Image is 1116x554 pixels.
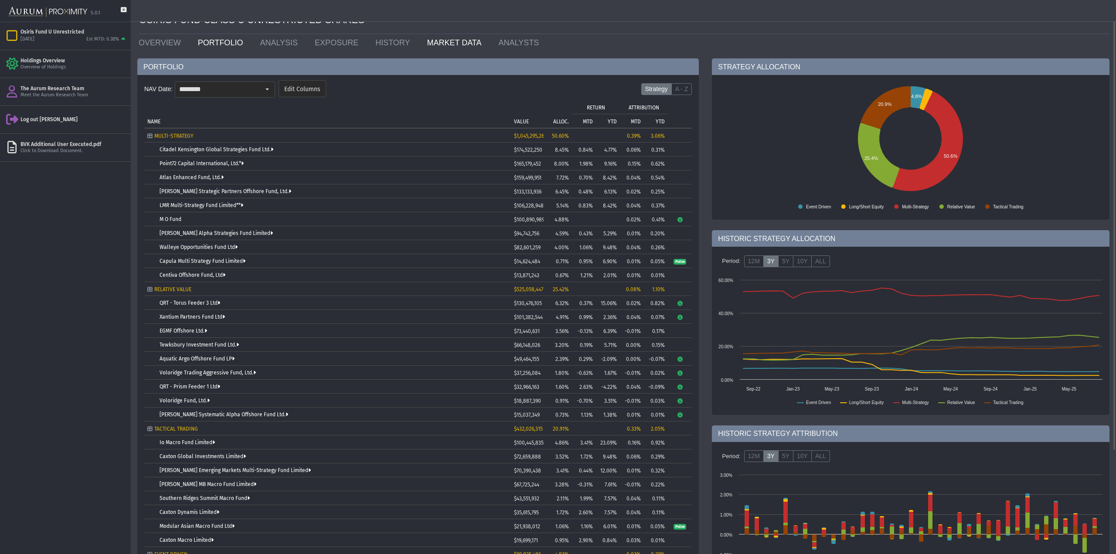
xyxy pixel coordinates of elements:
[718,344,733,349] text: 20.00%
[644,477,668,491] td: 0.22%
[596,519,620,533] td: 6.01%
[629,105,659,111] p: ATTRIBUTION
[596,156,620,170] td: 9.16%
[720,533,732,537] text: 0.00%
[644,435,668,449] td: 0.92%
[160,188,291,194] a: [PERSON_NAME] Strategic Partners Offshore Fund, Ltd.
[620,296,644,310] td: 0.02%
[544,100,572,128] td: Column ALLOC.
[572,254,596,268] td: 0.95%
[620,184,644,198] td: 0.02%
[596,114,620,128] td: Column YTD
[160,384,220,390] a: QRT - Prism Feeder 1 Ltd
[514,356,539,362] span: $49,464,155
[993,400,1023,405] text: Tactical Trading
[849,400,884,405] text: Long/Short Equity
[620,226,644,240] td: 0.01%
[596,380,620,394] td: -4.22%
[514,300,542,306] span: $130,476,105
[644,170,668,184] td: 0.54%
[811,450,830,462] label: ALL
[623,133,641,139] div: 0.39%
[556,510,569,516] span: 1.72%
[86,36,119,43] div: Est MTD: 0.38%
[572,338,596,352] td: 0.19%
[572,380,596,394] td: 2.63%
[160,439,215,445] a: Io Macro Fund Limited
[572,352,596,366] td: 0.29%
[555,384,569,390] span: 1.60%
[160,453,246,459] a: Caxton Global Investments Limited
[555,356,569,362] span: 2.39%
[514,468,541,474] span: $70,390,438
[944,153,957,159] text: 50.6%
[620,254,644,268] td: 0.01%
[572,143,596,156] td: 0.84%
[902,400,929,405] text: Multi-Strategy
[778,255,793,268] label: 5Y
[644,324,668,338] td: 0.17%
[572,533,596,547] td: 2.90%
[674,258,686,264] a: Pulse
[947,400,975,405] text: Relative Value
[144,82,175,97] div: NAV Date:
[644,505,668,519] td: 0.11%
[596,310,620,324] td: 2.36%
[644,184,668,198] td: 0.25%
[905,387,919,391] text: Jan-24
[160,230,273,236] a: [PERSON_NAME] Alpha Strategies Fund Limited
[572,268,596,282] td: 1.21%
[596,491,620,505] td: 7.57%
[514,161,541,167] span: $165,179,452
[557,496,569,502] span: 2.11%
[514,133,547,139] span: $1,045,295,269
[596,477,620,491] td: 7.61%
[554,161,569,167] span: 8.00%
[160,356,235,362] a: Aquatic Argo Offshore Fund LP
[712,58,1109,75] div: STRATEGY ALLOCATION
[718,278,733,283] text: 60.00%
[644,519,668,533] td: 0.05%
[20,36,34,43] div: [DATE]
[160,328,207,334] a: EGMF Offshore Ltd.
[572,435,596,449] td: 3.41%
[555,189,569,195] span: 6.45%
[596,143,620,156] td: 4.77%
[671,83,692,95] label: A - Z
[993,204,1023,209] text: Tactical Trading
[778,450,793,462] label: 5Y
[160,537,214,543] a: Caxton Macro Limited
[744,255,764,268] label: 12M
[555,440,569,446] span: 4.86%
[572,463,596,477] td: 0.44%
[620,143,644,156] td: 0.06%
[620,380,644,394] td: 0.04%
[644,533,668,547] td: 0.01%
[137,58,699,75] div: PORTFOLIO
[144,100,511,128] td: Column NAME
[572,198,596,212] td: 0.83%
[160,314,225,320] a: Xantium Partners Fund Ltd
[555,217,569,223] span: 4.88%
[160,342,239,348] a: Tewksbury Investment Fund Ltd.
[284,85,320,93] span: Edit Columns
[553,119,569,125] p: ALLOC.
[596,449,620,463] td: 9.48%
[514,370,541,376] span: $37,256,084
[596,254,620,268] td: 6.90%
[902,204,929,209] text: Multi-Strategy
[160,146,273,153] a: Citadel Kensington Global Strategies Fund Ltd.
[878,102,891,107] text: 20.9%
[720,513,732,517] text: 1.00%
[514,496,539,502] span: $43,551,932
[806,400,831,405] text: Event Driven
[644,394,668,408] td: 0.03%
[572,170,596,184] td: 0.70%
[793,450,812,462] label: 10Y
[647,286,665,292] div: 1.10%
[620,366,644,380] td: -0.01%
[160,174,224,180] a: Atlas Enhanced Fund, Ltd.
[514,523,540,530] span: $21,938,012
[644,212,668,226] td: 0.41%
[718,311,733,316] text: 40.00%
